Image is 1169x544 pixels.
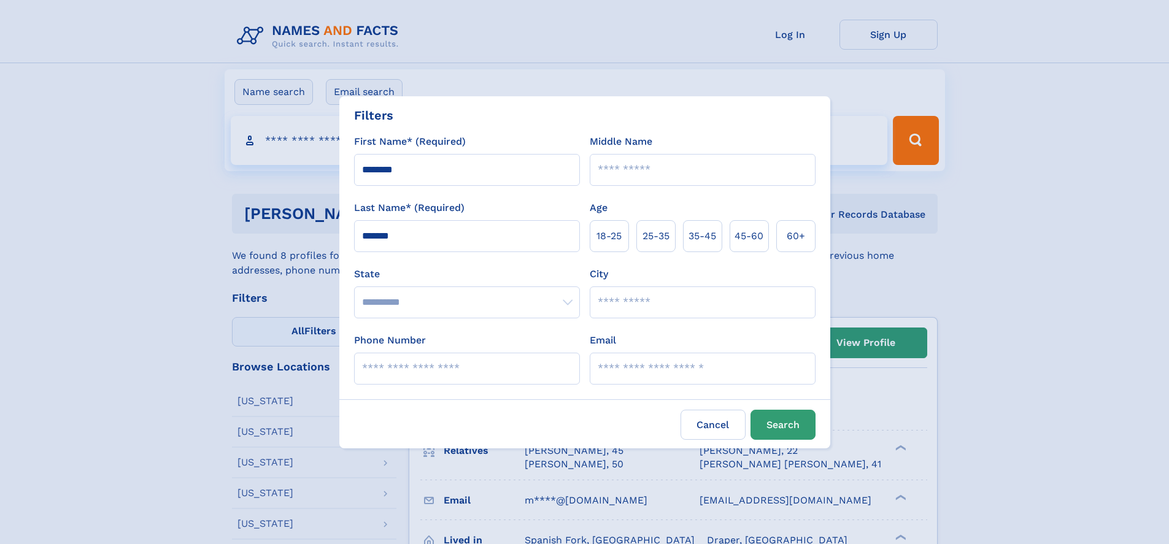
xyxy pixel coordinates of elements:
span: 60+ [787,229,805,243]
label: Last Name* (Required) [354,201,465,215]
label: Email [590,333,616,348]
label: First Name* (Required) [354,134,466,149]
span: 35‑45 [689,229,716,243]
label: City [590,267,608,282]
label: Phone Number [354,333,426,348]
span: 45‑60 [735,229,763,243]
label: Age [590,201,608,215]
label: State [354,267,580,282]
span: 18‑25 [596,229,622,243]
label: Middle Name [590,134,652,149]
span: 25‑35 [642,229,669,243]
label: Cancel [681,410,746,440]
button: Search [750,410,816,440]
div: Filters [354,106,393,125]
